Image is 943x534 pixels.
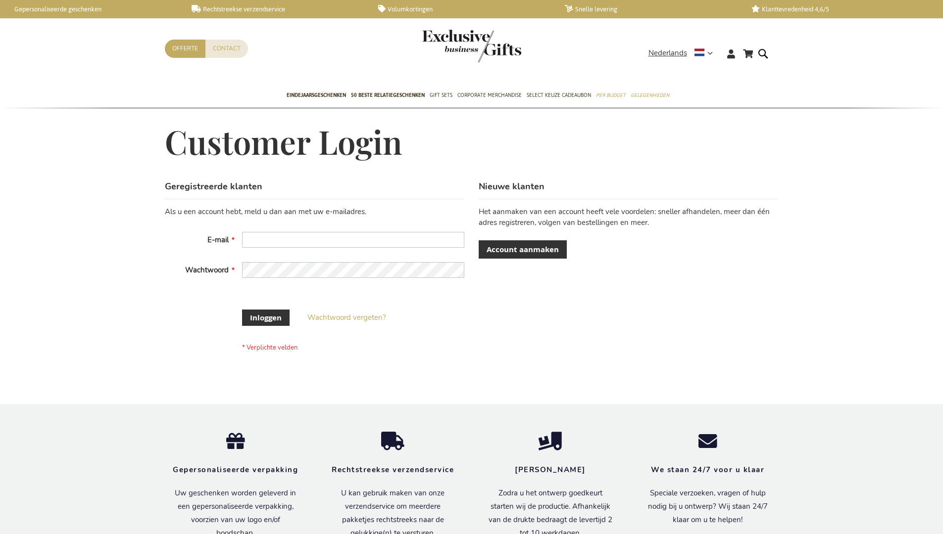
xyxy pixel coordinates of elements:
[648,47,687,59] span: Nederlands
[378,5,549,13] a: Volumkortingen
[242,232,464,248] input: E-mail
[644,487,772,527] p: Speciale verzoeken, vragen of hulp nodig bij u ontwerp? Wij staan 24/7 klaar om u te helpen!
[332,465,454,475] strong: Rechtstreekse verzendservice
[192,5,362,13] a: Rechtstreekse verzendservice
[422,30,521,62] img: Exclusive Business gifts logo
[527,90,591,100] span: Select Keuze Cadeaubon
[527,84,591,108] a: Select Keuze Cadeaubon
[751,5,922,13] a: Klanttevredenheid 4,6/5
[287,90,346,100] span: Eindejaarsgeschenken
[479,207,778,228] p: Het aanmaken van een account heeft vele voordelen: sneller afhandelen, meer dan één adres registr...
[250,312,282,323] span: Inloggen
[596,90,626,100] span: Per Budget
[479,240,567,259] a: Account aanmaken
[207,235,229,245] span: E-mail
[173,465,298,475] strong: Gepersonaliseerde verpakking
[631,90,669,100] span: Gelegenheden
[565,5,736,13] a: Snelle levering
[165,40,205,58] a: Offerte
[287,84,346,108] a: Eindejaarsgeschenken
[430,84,452,108] a: Gift Sets
[422,30,472,62] a: store logo
[185,265,229,275] span: Wachtwoord
[515,465,586,475] strong: [PERSON_NAME]
[307,312,386,323] a: Wachtwoord vergeten?
[651,465,764,475] strong: We staan 24/7 voor u klaar
[351,90,425,100] span: 50 beste relatiegeschenken
[479,180,545,192] strong: Nieuwe klanten
[457,90,522,100] span: Corporate Merchandise
[165,120,402,163] span: Customer Login
[430,90,452,100] span: Gift Sets
[596,84,626,108] a: Per Budget
[165,207,464,217] div: Als u een account hebt, meld u dan aan met uw e-mailadres.
[165,180,262,192] strong: Geregistreerde klanten
[205,40,248,58] a: Contact
[487,244,559,255] span: Account aanmaken
[631,84,669,108] a: Gelegenheden
[5,5,176,13] a: Gepersonaliseerde geschenken
[457,84,522,108] a: Corporate Merchandise
[242,310,290,326] button: Inloggen
[351,84,425,108] a: 50 beste relatiegeschenken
